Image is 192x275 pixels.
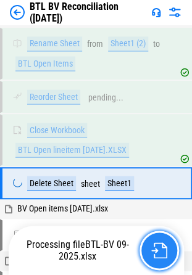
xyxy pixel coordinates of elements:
div: to [153,39,160,49]
div: BTL BV Reconciliation ([DATE]) [30,1,146,24]
span: BTL-BV 09-2025.xlsx [59,239,129,262]
div: Sheet1 [105,176,134,191]
div: Rename Sheet [27,36,82,51]
span: BV Open items [DATE].xlsx [17,203,108,213]
div: Sheet1 (2) [108,36,148,51]
div: Reorder Sheet [27,89,80,104]
img: Support [151,7,161,17]
img: Go to file [151,242,167,258]
div: BTL Open Items [15,56,75,71]
div: Delete Sheet [27,176,76,191]
div: from [87,39,103,49]
div: sheet [81,179,100,188]
div: Processing file [16,239,140,262]
div: Close Workbook [27,123,87,137]
div: BTL Open lineitem [DATE].XLSX [15,142,129,157]
div: pending... [88,92,123,102]
img: Settings menu [167,5,182,20]
img: Back [10,5,25,20]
